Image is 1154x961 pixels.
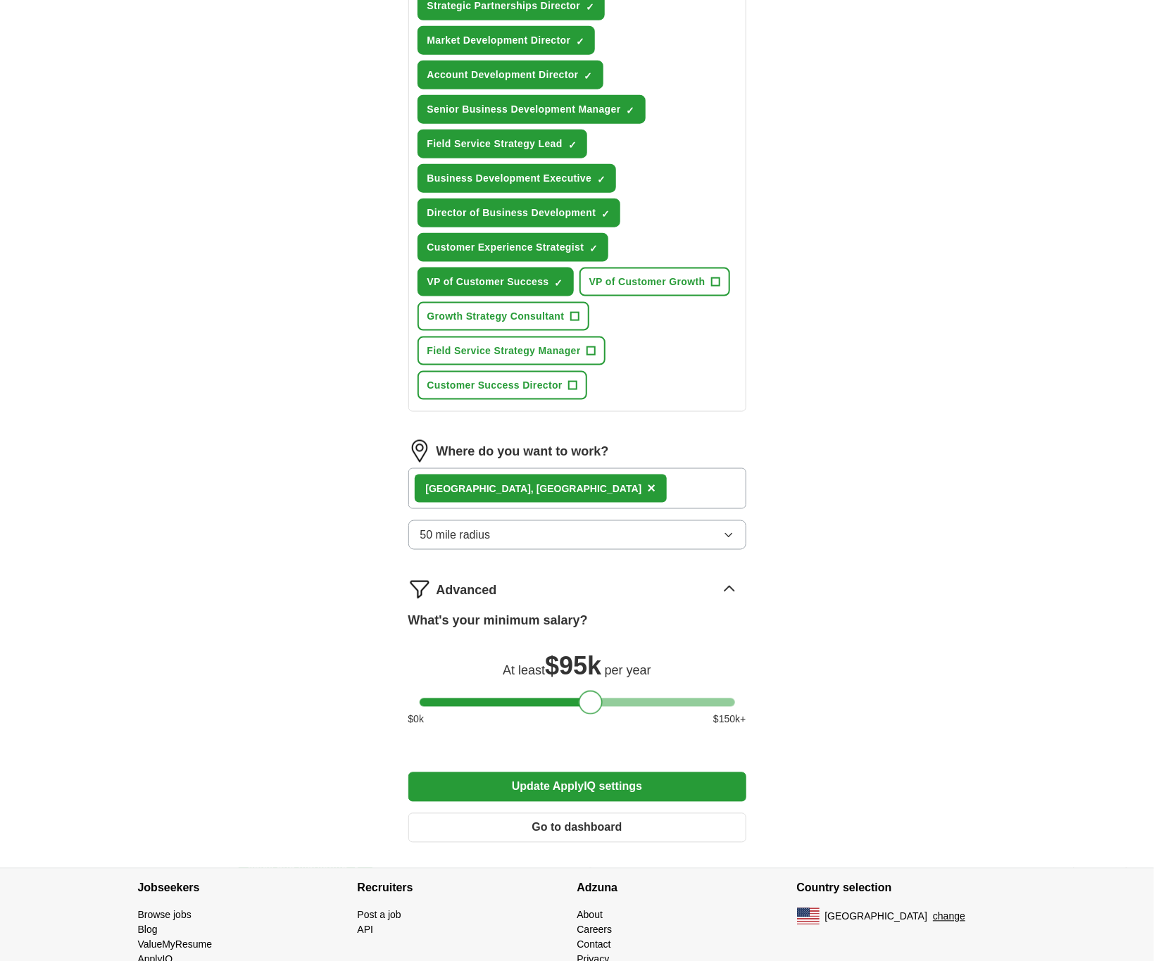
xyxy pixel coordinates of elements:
button: VP of Customer Success✓ [418,268,574,296]
span: ✓ [555,277,563,289]
span: Customer Experience Strategist [427,240,584,255]
div: [GEOGRAPHIC_DATA], [GEOGRAPHIC_DATA] [426,482,642,496]
button: Senior Business Development Manager✓ [418,95,646,124]
a: About [577,910,603,921]
span: Advanced [437,582,497,601]
span: ✓ [568,139,577,151]
button: × [647,478,656,499]
img: location.png [408,440,431,463]
a: Contact [577,939,611,950]
button: Growth Strategy Consultant [418,302,589,331]
button: 50 mile radius [408,520,746,550]
span: [GEOGRAPHIC_DATA] [825,910,928,924]
label: Where do you want to work? [437,442,609,461]
span: Growth Strategy Consultant [427,309,565,324]
button: Go to dashboard [408,813,746,843]
button: VP of Customer Growth [579,268,730,296]
span: ✓ [589,243,598,254]
span: VP of Customer Success [427,275,549,289]
h4: Country selection [797,869,1017,908]
span: ✓ [576,36,584,47]
button: change [933,910,965,924]
button: Customer Experience Strategist✓ [418,233,609,262]
button: Customer Success Director [418,371,587,400]
span: Account Development Director [427,68,579,82]
span: $ 150 k+ [713,712,746,727]
a: API [358,924,374,936]
button: Market Development Director✓ [418,26,596,55]
button: Field Service Strategy Lead✓ [418,130,587,158]
span: VP of Customer Growth [589,275,705,289]
span: $ 95k [545,652,601,681]
a: Post a job [358,910,401,921]
span: per year [605,664,651,678]
span: Director of Business Development [427,206,596,220]
span: × [647,480,656,496]
span: Business Development Executive [427,171,592,186]
span: ✓ [584,70,593,82]
button: Business Development Executive✓ [418,164,617,193]
span: Field Service Strategy Lead [427,137,563,151]
span: Market Development Director [427,33,571,48]
button: Field Service Strategy Manager [418,337,606,365]
span: ✓ [597,174,606,185]
label: What's your minimum salary? [408,612,588,631]
span: Field Service Strategy Manager [427,344,581,358]
button: Account Development Director✓ [418,61,603,89]
button: Update ApplyIQ settings [408,772,746,802]
span: ✓ [601,208,610,220]
span: $ 0 k [408,712,425,727]
span: Senior Business Development Manager [427,102,621,117]
button: Director of Business Development✓ [418,199,621,227]
span: ✓ [627,105,635,116]
img: filter [408,578,431,601]
a: Blog [138,924,158,936]
img: US flag [797,908,820,925]
span: Customer Success Director [427,378,563,393]
a: ValueMyResume [138,939,213,950]
span: ✓ [586,1,594,13]
a: Careers [577,924,613,936]
a: Browse jobs [138,910,192,921]
span: At least [503,664,545,678]
span: 50 mile radius [420,527,491,544]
